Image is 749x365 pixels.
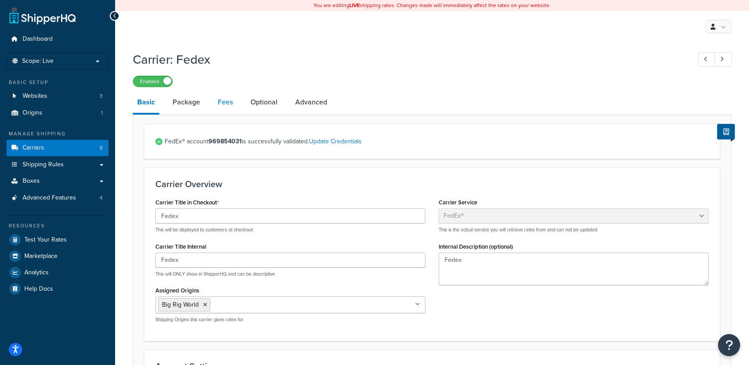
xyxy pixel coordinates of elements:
[23,177,40,185] span: Boxes
[24,236,67,244] span: Test Your Rates
[155,179,709,189] h3: Carrier Overview
[24,285,53,293] span: Help Docs
[23,35,53,43] span: Dashboard
[7,281,108,297] a: Help Docs
[309,137,362,146] a: Update Credentials
[24,269,49,277] span: Analytics
[717,124,735,139] button: Show Help Docs
[7,173,108,189] a: Boxes
[23,161,64,169] span: Shipping Rules
[155,243,206,250] label: Carrier Title Internal
[7,232,108,248] a: Test Your Rates
[714,52,732,67] a: Next Record
[7,140,108,156] li: Carriers
[349,1,360,9] b: LIVE
[7,190,108,206] a: Advanced Features4
[7,105,108,121] li: Origins
[155,287,199,294] label: Assigned Origins
[100,92,103,100] span: 3
[23,109,42,117] span: Origins
[439,243,513,250] label: Internal Description (optional)
[24,253,58,260] span: Marketplace
[23,194,76,202] span: Advanced Features
[439,227,709,233] p: This is the actual service you will retrieve rates from and can not be updated
[133,92,159,115] a: Basic
[718,334,740,356] button: Open Resource Center
[7,105,108,121] a: Origins1
[100,194,103,202] span: 4
[7,265,108,280] a: Analytics
[23,144,44,152] span: Carriers
[101,109,103,117] span: 1
[23,92,47,100] span: Websites
[7,222,108,230] div: Resources
[7,88,108,104] a: Websites3
[155,227,425,233] p: This will be displayed to customers at checkout
[7,157,108,173] a: Shipping Rules
[22,58,54,65] span: Scope: Live
[208,137,242,146] strong: 969854031
[155,199,219,206] label: Carrier Title in Checkout
[100,144,103,152] span: 8
[7,248,108,264] a: Marketplace
[7,31,108,47] a: Dashboard
[439,199,477,206] label: Carrier Service
[291,92,332,113] a: Advanced
[155,271,425,277] p: This will ONLY show in ShipperHQ and can be descriptive
[155,316,425,323] p: Shipping Origins this carrier gives rates for
[698,52,715,67] a: Previous Record
[246,92,282,113] a: Optional
[7,88,108,104] li: Websites
[7,79,108,86] div: Basic Setup
[168,92,205,113] a: Package
[7,140,108,156] a: Carriers8
[133,51,682,68] h1: Carrier: Fedex
[7,190,108,206] li: Advanced Features
[7,130,108,138] div: Manage Shipping
[213,92,237,113] a: Fees
[439,253,709,285] textarea: Fedex
[165,135,709,148] span: FedEx® account is successfully validated.
[133,76,172,87] label: Enabled
[162,300,199,309] span: Big Rig World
